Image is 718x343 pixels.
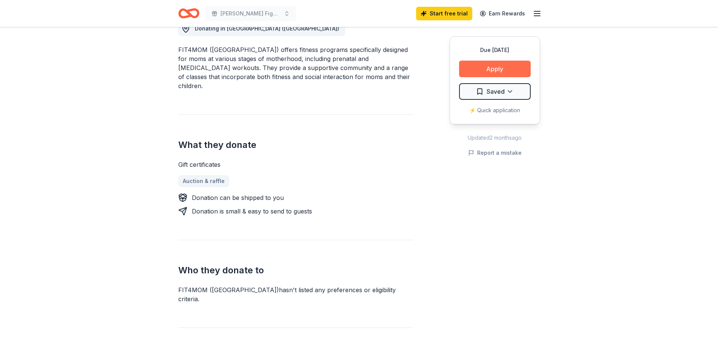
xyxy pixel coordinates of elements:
button: [PERSON_NAME] Fighters 5K [205,6,296,21]
a: Home [178,5,199,22]
div: Donation can be shipped to you [192,193,284,202]
h2: What they donate [178,139,413,151]
div: ⚡️ Quick application [459,106,531,115]
button: Apply [459,61,531,77]
span: Saved [487,87,505,96]
div: Updated 2 months ago [450,133,540,142]
a: Start free trial [416,7,472,20]
button: Report a mistake [468,148,522,157]
div: FIT4MOM ([GEOGRAPHIC_DATA]) hasn ' t listed any preferences or eligibility criteria. [178,285,413,303]
div: FIT4MOM ([GEOGRAPHIC_DATA]) offers fitness programs specifically designed for moms at various sta... [178,45,413,90]
div: Due [DATE] [459,46,531,55]
div: Gift certificates [178,160,413,169]
button: Saved [459,83,531,100]
h2: Who they donate to [178,264,413,276]
span: [PERSON_NAME] Fighters 5K [220,9,281,18]
div: Donation is small & easy to send to guests [192,207,312,216]
a: Earn Rewards [475,7,530,20]
span: Donating in [GEOGRAPHIC_DATA] ([GEOGRAPHIC_DATA]) [195,25,339,32]
a: Auction & raffle [178,175,229,187]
